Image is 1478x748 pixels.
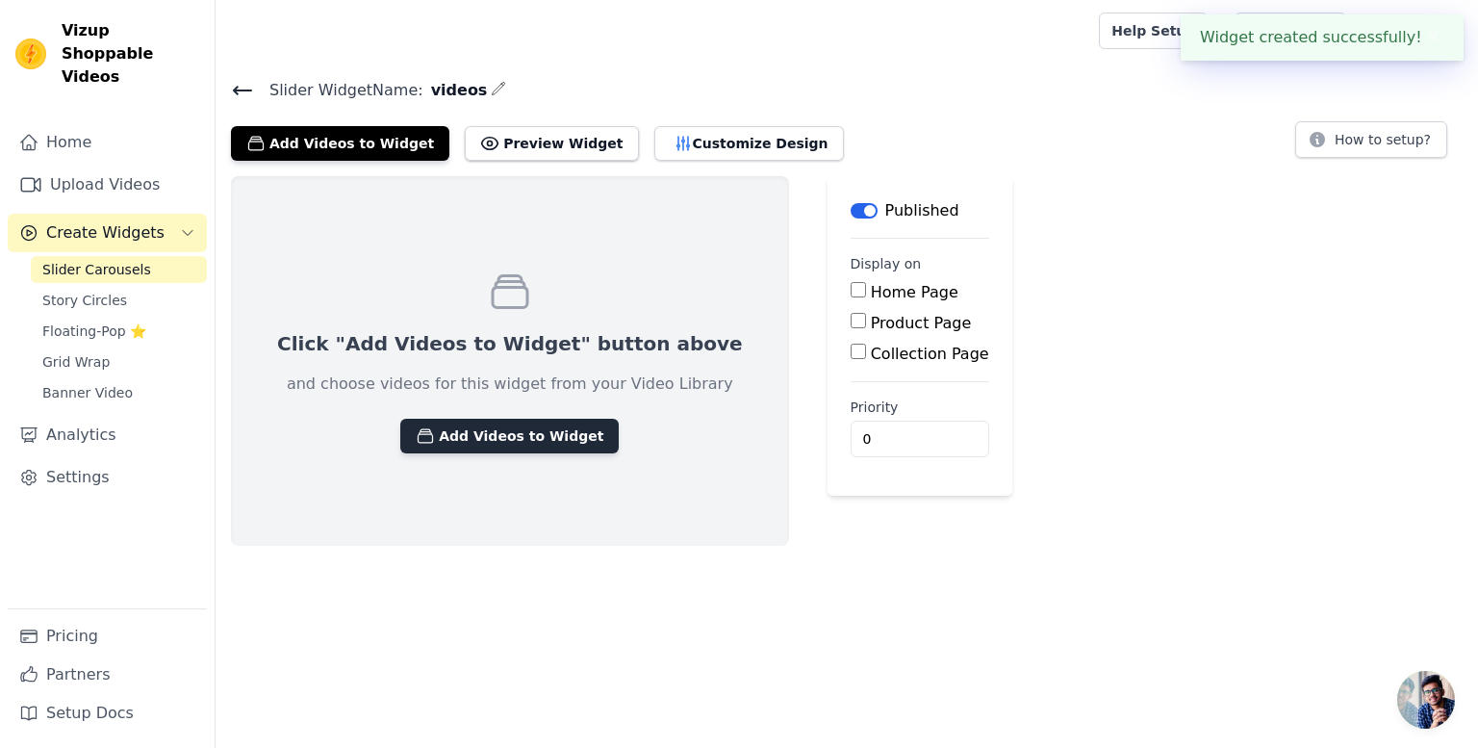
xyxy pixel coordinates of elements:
[42,383,133,402] span: Banner Video
[1392,13,1463,48] p: DigiPlan
[885,199,959,222] p: Published
[46,221,165,245] span: Create Widgets
[287,373,733,396] p: and choose videos for this widget from your Video Library
[871,283,958,301] label: Home Page
[8,214,207,252] button: Create Widgets
[491,77,506,103] div: Edit Name
[231,126,449,161] button: Add Videos to Widget
[8,656,207,694] a: Partners
[254,79,423,102] span: Slider Widget Name:
[31,318,207,345] a: Floating-Pop ⭐
[277,330,743,357] p: Click "Add Videos to Widget" button above
[42,352,110,372] span: Grid Wrap
[1295,135,1447,153] a: How to setup?
[1235,13,1345,49] a: Book Demo
[42,260,151,279] span: Slider Carousels
[851,254,922,273] legend: Display on
[62,19,199,89] span: Vizup Shoppable Videos
[8,617,207,656] a: Pricing
[400,419,619,453] button: Add Videos to Widget
[1397,671,1455,729] a: Open chat
[31,379,207,406] a: Banner Video
[465,126,638,161] button: Preview Widget
[8,123,207,162] a: Home
[1422,26,1444,49] button: Close
[15,39,46,69] img: Vizup
[42,322,146,341] span: Floating-Pop ⭐
[871,314,972,332] label: Product Page
[871,345,989,363] label: Collection Page
[31,287,207,314] a: Story Circles
[31,348,207,375] a: Grid Wrap
[423,79,488,102] span: videos
[8,694,207,733] a: Setup Docs
[8,416,207,454] a: Analytics
[1362,13,1463,48] button: D DigiPlan
[654,126,844,161] button: Customize Design
[851,398,989,417] label: Priority
[8,458,207,497] a: Settings
[1295,121,1447,158] button: How to setup?
[1099,13,1208,49] a: Help Setup
[42,291,127,310] span: Story Circles
[31,256,207,283] a: Slider Carousels
[1181,14,1464,61] div: Widget created successfully!
[8,166,207,204] a: Upload Videos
